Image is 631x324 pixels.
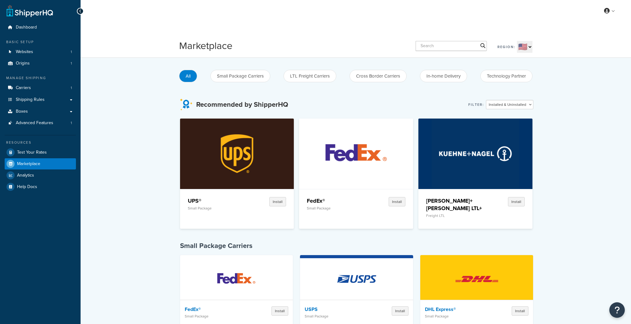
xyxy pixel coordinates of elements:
a: Origins1 [5,58,76,69]
li: Origins [5,58,76,69]
input: Search [416,41,487,51]
button: Install [269,197,286,206]
img: Kuehne+Nagel LTL+ [432,119,519,189]
span: Websites [16,49,33,55]
h4: FedEx® [307,197,366,205]
p: Small Package [307,206,366,210]
span: 1 [71,49,72,55]
h4: DHL Express® [425,306,489,313]
a: Websites1 [5,46,76,58]
a: Advanced Features1 [5,117,76,129]
button: Install [271,306,288,316]
a: Kuehne+Nagel LTL+[PERSON_NAME]+[PERSON_NAME] LTL+Freight LTLInstall [418,119,532,229]
button: Install [392,306,408,316]
li: Advanced Features [5,117,76,129]
a: Test Your Rates [5,147,76,158]
span: 1 [71,120,72,126]
div: Basic Setup [5,39,76,45]
h4: [PERSON_NAME]+[PERSON_NAME] LTL+ [426,197,485,212]
a: FedEx®FedEx®Small PackageInstall [299,119,413,229]
li: Carriers [5,82,76,94]
button: LTL Freight Carriers [284,70,336,82]
button: Technology Partner [480,70,532,82]
span: Marketplace [17,161,40,167]
a: Boxes [5,106,76,117]
span: Shipping Rules [16,97,45,102]
a: Marketplace [5,158,76,169]
p: Freight LTL [426,214,485,218]
span: Analytics [17,173,34,178]
button: Open Resource Center [609,302,625,318]
label: Filter: [468,100,484,109]
span: Boxes [16,109,28,114]
span: 1 [71,85,72,91]
p: Small Package [425,314,489,318]
span: Carriers [16,85,31,91]
p: Small Package [185,314,249,318]
span: Advanced Features [16,120,53,126]
h3: Recommended by ShipperHQ [196,101,288,108]
span: Help Docs [17,184,37,190]
span: Test Your Rates [17,150,47,155]
img: USPS [329,257,384,301]
h4: UPS® [188,197,247,205]
p: Small Package [305,314,369,318]
img: DHL Express® [450,257,504,301]
button: Cross Border Carriers [350,70,407,82]
span: Origins [16,61,30,66]
h4: Small Package Carriers [180,241,533,250]
img: FedEx® [312,119,400,189]
button: Install [508,197,525,206]
span: 1 [71,61,72,66]
button: All [179,70,197,82]
a: Help Docs [5,181,76,192]
img: FedEx® [209,257,263,301]
h4: FedEx® [185,306,249,313]
p: Small Package [188,206,247,210]
a: Analytics [5,170,76,181]
h1: Marketplace [179,39,232,53]
img: UPS® [193,119,281,189]
button: Small Package Carriers [210,70,270,82]
a: Shipping Rules [5,94,76,106]
div: Manage Shipping [5,75,76,81]
span: Dashboard [16,25,37,30]
a: UPS®UPS®Small PackageInstall [180,119,294,229]
li: Websites [5,46,76,58]
div: Resources [5,140,76,145]
a: Dashboard [5,22,76,33]
label: Region: [497,43,515,51]
button: Install [389,197,405,206]
button: Install [512,306,528,316]
button: In-home Delivery [420,70,467,82]
a: Carriers1 [5,82,76,94]
h4: USPS [305,306,369,313]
